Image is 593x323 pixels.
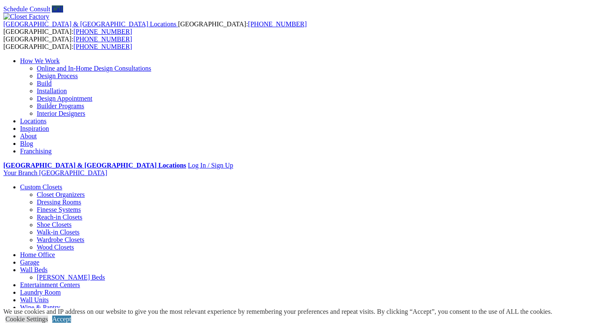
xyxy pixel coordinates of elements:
[3,5,50,13] a: Schedule Consult
[20,117,46,125] a: Locations
[20,304,60,311] a: Wine & Pantry
[5,315,48,323] a: Cookie Settings
[52,5,63,13] a: Call
[20,259,39,266] a: Garage
[39,169,107,176] span: [GEOGRAPHIC_DATA]
[3,20,176,28] span: [GEOGRAPHIC_DATA] & [GEOGRAPHIC_DATA] Locations
[20,281,80,288] a: Entertainment Centers
[188,162,233,169] a: Log In / Sign Up
[3,36,132,50] span: [GEOGRAPHIC_DATA]: [GEOGRAPHIC_DATA]:
[3,308,552,315] div: We use cookies and IP address on our website to give you the most relevant experience by remember...
[37,87,67,94] a: Installation
[3,20,307,35] span: [GEOGRAPHIC_DATA]: [GEOGRAPHIC_DATA]:
[20,296,48,303] a: Wall Units
[37,95,92,102] a: Design Appointment
[37,274,105,281] a: [PERSON_NAME] Beds
[37,244,74,251] a: Wood Closets
[20,183,62,191] a: Custom Closets
[74,43,132,50] a: [PHONE_NUMBER]
[37,80,52,87] a: Build
[248,20,306,28] a: [PHONE_NUMBER]
[74,36,132,43] a: [PHONE_NUMBER]
[37,206,81,213] a: Finesse Systems
[74,28,132,35] a: [PHONE_NUMBER]
[37,229,79,236] a: Walk-in Closets
[20,132,37,140] a: About
[37,102,84,109] a: Builder Programs
[37,198,81,206] a: Dressing Rooms
[37,236,84,243] a: Wardrobe Closets
[3,162,186,169] a: [GEOGRAPHIC_DATA] & [GEOGRAPHIC_DATA] Locations
[52,315,71,323] a: Accept
[20,140,33,147] a: Blog
[37,191,85,198] a: Closet Organizers
[20,251,55,258] a: Home Office
[20,125,49,132] a: Inspiration
[3,169,37,176] span: Your Branch
[3,169,107,176] a: Your Branch [GEOGRAPHIC_DATA]
[37,221,71,228] a: Shoe Closets
[20,57,60,64] a: How We Work
[3,20,178,28] a: [GEOGRAPHIC_DATA] & [GEOGRAPHIC_DATA] Locations
[37,72,78,79] a: Design Process
[20,289,61,296] a: Laundry Room
[37,110,85,117] a: Interior Designers
[20,266,48,273] a: Wall Beds
[20,148,52,155] a: Franchising
[3,13,49,20] img: Closet Factory
[37,65,151,72] a: Online and In-Home Design Consultations
[37,214,82,221] a: Reach-in Closets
